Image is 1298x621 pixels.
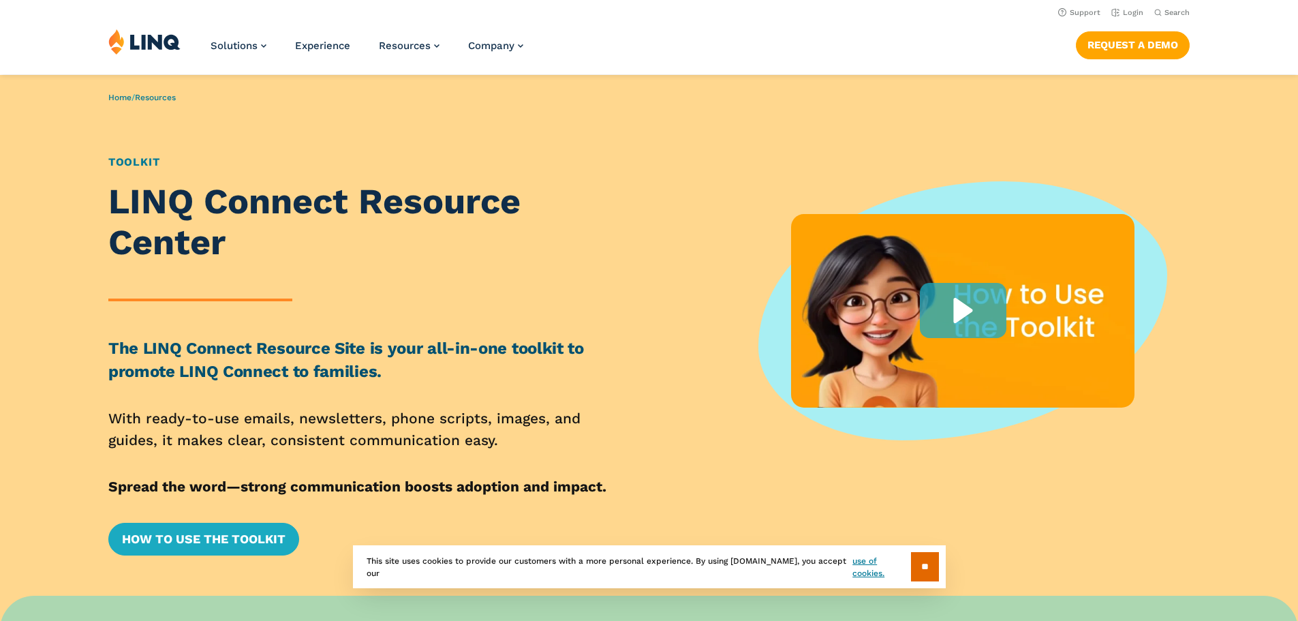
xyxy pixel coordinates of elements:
[1154,7,1190,18] button: Open Search Bar
[379,40,431,52] span: Resources
[1076,29,1190,59] nav: Button Navigation
[108,478,606,495] strong: Spread the word—strong communication boosts adoption and impact.
[1058,8,1100,17] a: Support
[211,40,258,52] span: Solutions
[1111,8,1143,17] a: Login
[108,181,633,263] h1: LINQ Connect Resource Center
[211,29,523,74] nav: Primary Navigation
[108,93,176,102] span: /
[295,40,350,52] a: Experience
[135,93,176,102] a: Resources
[108,523,299,556] a: How to Use the Toolkit
[852,555,910,579] a: use of cookies.
[468,40,514,52] span: Company
[108,29,181,55] img: LINQ | K‑12 Software
[211,40,266,52] a: Solutions
[108,339,584,381] strong: The LINQ Connect Resource Site is your all-in-one toolkit to promote LINQ Connect to families.
[468,40,523,52] a: Company
[920,283,1006,338] div: Play
[353,545,946,588] div: This site uses cookies to provide our customers with a more personal experience. By using [DOMAIN...
[379,40,439,52] a: Resources
[108,155,160,168] a: Toolkit
[108,93,132,102] a: Home
[1164,8,1190,17] span: Search
[1076,31,1190,59] a: Request a Demo
[108,408,633,451] p: With ready-to-use emails, newsletters, phone scripts, images, and guides, it makes clear, consist...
